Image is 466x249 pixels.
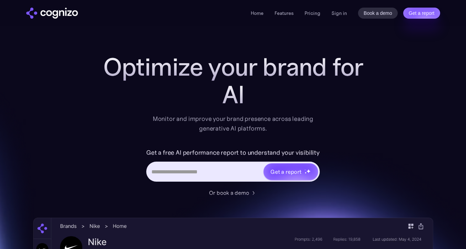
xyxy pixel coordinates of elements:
[403,8,440,19] a: Get a report
[209,189,257,197] a: Or book a demo
[270,167,301,176] div: Get a report
[306,169,311,173] img: star
[305,172,307,174] img: star
[95,53,371,81] h1: Optimize your brand for
[146,147,320,185] form: Hero URL Input Form
[209,189,249,197] div: Or book a demo
[305,169,306,170] img: star
[148,114,318,133] div: Monitor and improve your brand presence across leading generative AI platforms.
[26,8,78,19] img: cognizo logo
[358,8,398,19] a: Book a demo
[275,10,294,16] a: Features
[263,163,319,181] a: Get a reportstarstarstar
[305,10,320,16] a: Pricing
[95,81,371,108] div: AI
[251,10,264,16] a: Home
[146,147,320,158] label: Get a free AI performance report to understand your visibility
[331,9,347,17] a: Sign in
[26,8,78,19] a: home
